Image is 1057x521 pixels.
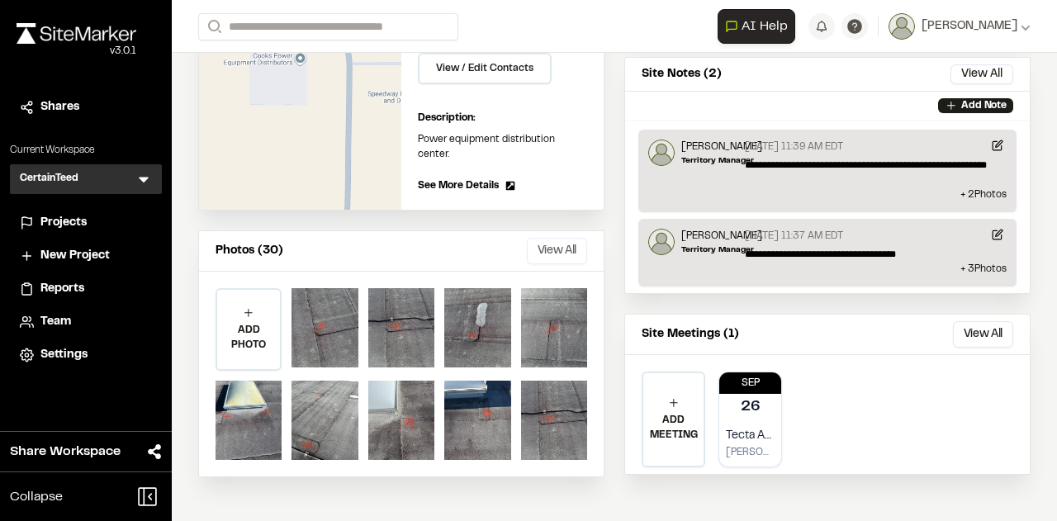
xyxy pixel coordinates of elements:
[718,9,795,44] button: Open AI Assistant
[10,487,63,507] span: Collapse
[217,323,280,353] p: ADD PHOTO
[648,187,1007,202] p: + 2 Photo s
[719,376,781,391] p: Sep
[20,346,152,364] a: Settings
[681,229,762,244] p: [PERSON_NAME]
[726,427,775,445] p: Tecta America on site meeting
[648,140,675,166] img: Ralph Legarreta
[40,247,110,265] span: New Project
[40,214,87,232] span: Projects
[648,229,675,255] img: Ralph Legarreta
[418,132,587,162] p: Power equipment distribution center.
[418,178,499,193] span: See More Details
[40,313,71,331] span: Team
[961,98,1007,113] p: Add Note
[745,140,843,154] p: [DATE] 11:39 AM EDT
[681,244,762,256] p: Territory Manager
[17,44,136,59] div: Oh geez...please don't...
[889,13,1031,40] button: [PERSON_NAME]
[20,98,152,116] a: Shares
[681,154,762,167] p: Territory Manager
[922,17,1017,36] span: [PERSON_NAME]
[40,346,88,364] span: Settings
[20,247,152,265] a: New Project
[10,143,162,158] p: Current Workspace
[648,262,1007,277] p: + 3 Photo s
[953,321,1013,348] button: View All
[643,413,704,443] p: ADD MEETING
[889,13,915,40] img: User
[726,445,775,460] p: [PERSON_NAME]
[10,442,121,462] span: Share Workspace
[20,313,152,331] a: Team
[418,53,552,84] button: View / Edit Contacts
[40,98,79,116] span: Shares
[20,214,152,232] a: Projects
[742,17,788,36] span: AI Help
[20,280,152,298] a: Reports
[527,238,587,264] button: View All
[718,9,802,44] div: Open AI Assistant
[20,171,78,187] h3: CertainTeed
[681,140,762,154] p: [PERSON_NAME]
[741,396,761,419] p: 26
[198,13,228,40] button: Search
[40,280,84,298] span: Reports
[642,325,739,343] p: Site Meetings (1)
[216,242,283,260] p: Photos (30)
[17,23,136,44] img: rebrand.png
[745,229,843,244] p: [DATE] 11:37 AM EDT
[642,65,722,83] p: Site Notes (2)
[418,111,587,126] p: Description:
[950,64,1013,84] button: View All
